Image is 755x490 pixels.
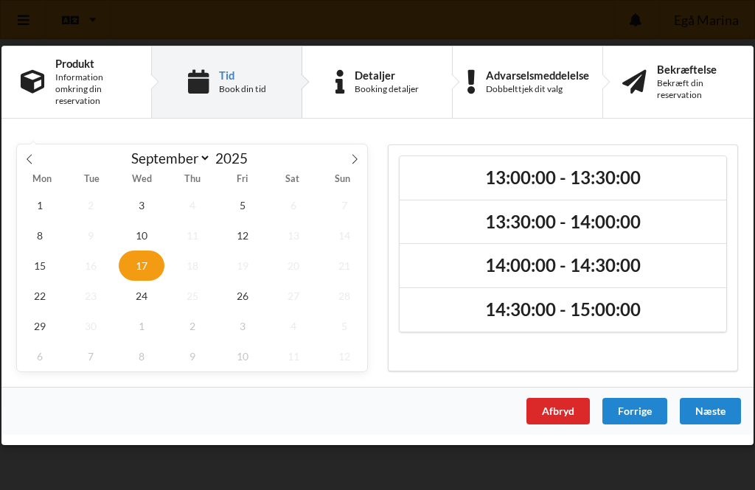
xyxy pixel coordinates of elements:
[486,69,589,80] div: Advarselsmeddelelse
[321,280,367,310] span: September 28, 2025
[219,69,266,80] div: Tid
[219,83,266,95] div: Book din tid
[17,175,67,184] span: Mon
[271,310,316,340] span: October 4, 2025
[410,210,716,233] h2: 13:30:00 - 14:00:00
[220,220,266,250] span: September 12, 2025
[526,397,590,424] div: Afbryd
[68,280,114,310] span: September 23, 2025
[267,175,317,184] span: Sat
[271,189,316,220] span: September 6, 2025
[67,175,117,184] span: Tue
[68,189,114,220] span: September 2, 2025
[55,71,132,107] div: Information omkring din reservation
[657,77,734,101] div: Bekræft din reservation
[355,83,419,95] div: Booking detaljer
[321,310,367,340] span: October 5, 2025
[17,189,63,220] span: September 1, 2025
[220,250,266,280] span: September 19, 2025
[271,280,316,310] span: September 27, 2025
[486,83,589,95] div: Dobbelttjek dit valg
[220,340,266,371] span: October 10, 2025
[211,150,260,167] input: Year
[170,189,215,220] span: September 4, 2025
[410,298,716,321] h2: 14:30:00 - 15:00:00
[17,280,63,310] span: September 22, 2025
[17,220,63,250] span: September 8, 2025
[317,175,367,184] span: Sun
[170,340,215,371] span: October 9, 2025
[170,250,215,280] span: September 18, 2025
[119,250,164,280] span: September 17, 2025
[410,254,716,277] h2: 14:00:00 - 14:30:00
[68,250,114,280] span: September 16, 2025
[410,166,716,189] h2: 13:00:00 - 13:30:00
[170,220,215,250] span: September 11, 2025
[55,57,132,69] div: Produkt
[271,220,316,250] span: September 13, 2025
[321,220,367,250] span: September 14, 2025
[17,310,63,340] span: September 29, 2025
[271,250,316,280] span: September 20, 2025
[220,280,266,310] span: September 26, 2025
[321,340,367,371] span: October 12, 2025
[17,340,63,371] span: October 6, 2025
[119,340,164,371] span: October 8, 2025
[170,310,215,340] span: October 2, 2025
[117,175,167,184] span: Wed
[220,310,266,340] span: October 3, 2025
[125,149,212,167] select: Month
[17,250,63,280] span: September 15, 2025
[68,340,114,371] span: October 7, 2025
[119,189,164,220] span: September 3, 2025
[68,220,114,250] span: September 9, 2025
[271,340,316,371] span: October 11, 2025
[217,175,267,184] span: Fri
[170,280,215,310] span: September 25, 2025
[119,220,164,250] span: September 10, 2025
[167,175,218,184] span: Thu
[119,310,164,340] span: October 1, 2025
[220,189,266,220] span: September 5, 2025
[602,397,667,424] div: Forrige
[68,310,114,340] span: September 30, 2025
[657,63,734,74] div: Bekræftelse
[680,397,741,424] div: Næste
[119,280,164,310] span: September 24, 2025
[321,189,367,220] span: September 7, 2025
[321,250,367,280] span: September 21, 2025
[355,69,419,80] div: Detaljer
